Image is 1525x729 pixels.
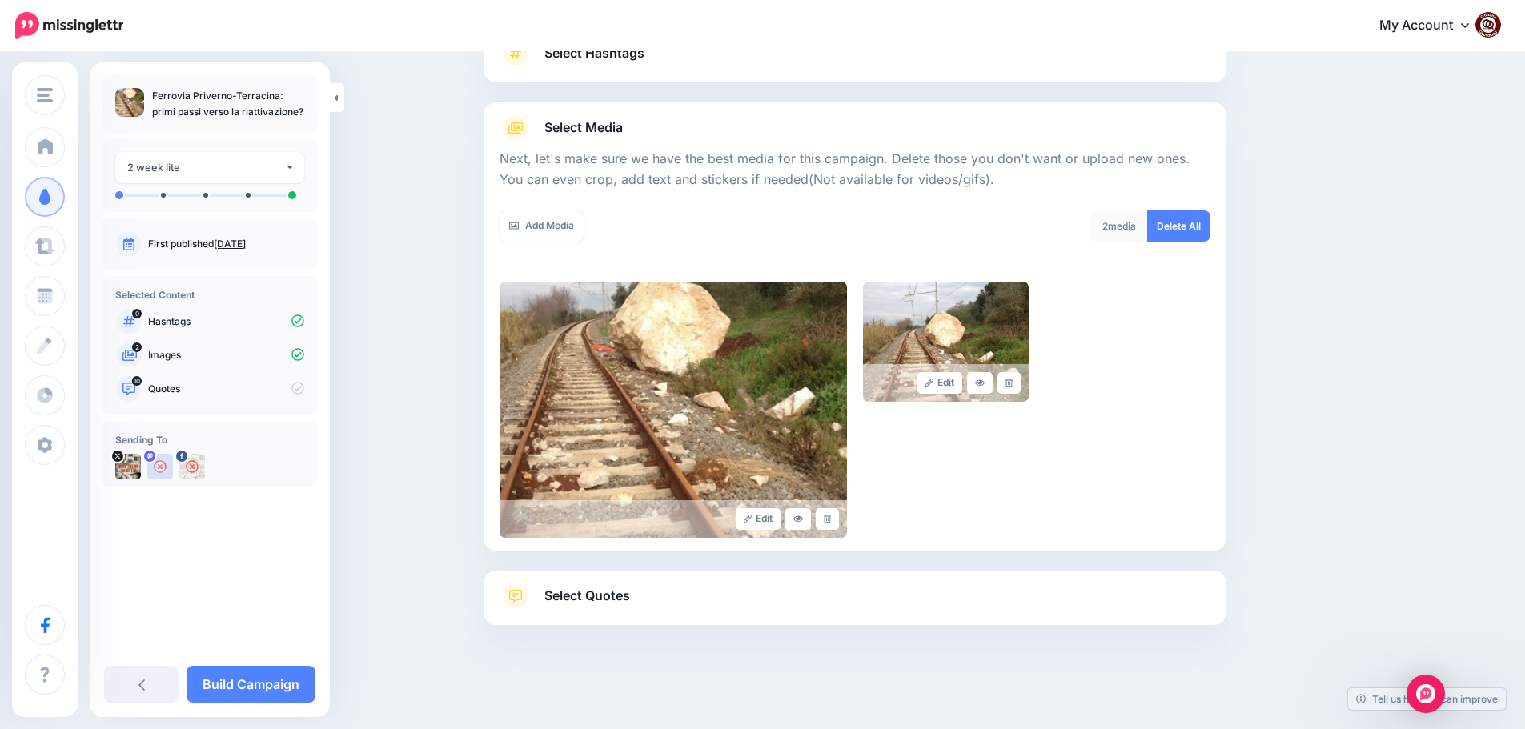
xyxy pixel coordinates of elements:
img: 7be73f0c71b3c6aa48fab0007dfac8e6_large.jpg [863,282,1029,402]
p: Next, let's make sure we have the best media for this campaign. Delete those you don't want or up... [500,149,1210,190]
a: Select Media [500,115,1210,141]
span: 2 [1102,220,1108,232]
p: First published [148,237,304,251]
button: 2 week lite [115,152,304,183]
a: Select Hashtags [500,41,1210,82]
img: 463453305_2684324355074873_6393692129472495966_n-bsa154739.jpg [179,454,205,479]
p: Hashtags [148,314,304,329]
a: Edit [736,508,781,530]
div: Select Media [500,141,1210,538]
span: 2 [132,342,142,352]
a: Delete All [1147,210,1210,242]
img: uTTNWBrh-84924.jpeg [115,454,141,479]
img: 8241845dec4926d6d8d826b8d1bc8df4_large.jpg [500,282,847,538]
span: Select Quotes [544,585,630,607]
a: My Account [1363,6,1501,46]
a: Tell us how we can improve [1348,688,1506,710]
div: Open Intercom Messenger [1407,675,1445,713]
img: menu.png [37,88,53,102]
div: 2 week lite [127,158,285,177]
p: Quotes [148,382,304,396]
a: Add Media [500,210,584,242]
h4: Sending To [115,434,304,446]
img: 8241845dec4926d6d8d826b8d1bc8df4_thumb.jpg [115,88,144,117]
img: user_default_image.png [147,454,173,479]
p: Images [148,348,304,362]
p: Ferrovia Priverno-Terracina: primi passi verso la riattivazione? [152,88,304,120]
h4: Selected Content [115,289,304,301]
span: 0 [132,309,142,318]
a: Edit [917,372,963,394]
div: media [1090,210,1148,242]
span: Select Hashtags [544,42,644,64]
img: Missinglettr [15,12,123,39]
a: [DATE] [214,238,246,250]
a: Select Quotes [500,583,1210,625]
span: 10 [132,376,142,386]
span: Select Media [544,117,623,138]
